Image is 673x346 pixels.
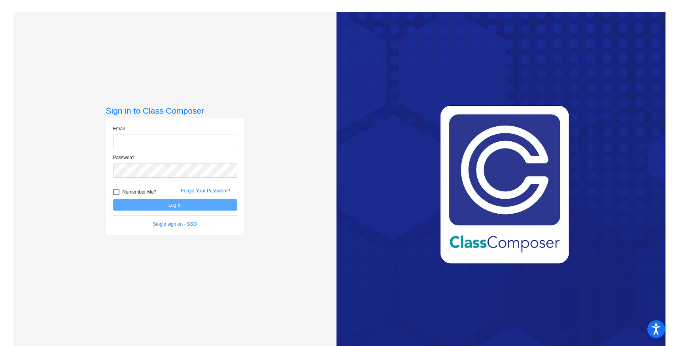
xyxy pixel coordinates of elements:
a: Forgot Your Password? [181,188,231,194]
label: Email [113,125,125,132]
h3: Sign in to Class Composer [106,106,244,116]
a: Single sign on - SSO [153,221,197,227]
label: Password [113,154,134,161]
span: Remember Me? [123,187,157,197]
button: Log In [113,199,237,211]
